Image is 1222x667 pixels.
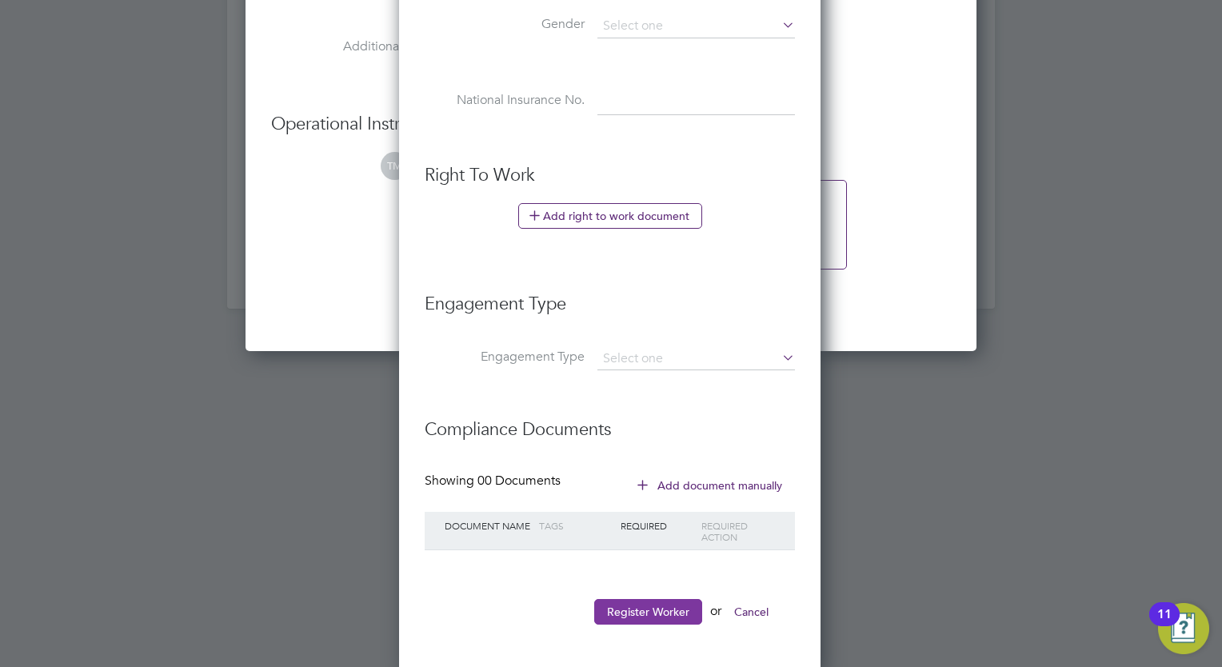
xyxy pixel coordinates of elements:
[477,473,561,489] span: 00 Documents
[425,277,795,316] h3: Engagement Type
[425,402,795,441] h3: Compliance Documents
[1158,603,1209,654] button: Open Resource Center, 11 new notifications
[381,152,409,180] span: TM
[425,349,585,365] label: Engagement Type
[425,164,795,187] h3: Right To Work
[617,512,698,539] div: Required
[721,599,781,625] button: Cancel
[594,599,702,625] button: Register Worker
[597,14,795,38] input: Select one
[535,512,617,539] div: Tags
[441,512,535,539] div: Document Name
[271,113,951,136] h3: Operational Instructions & Comments
[697,512,779,550] div: Required Action
[518,203,702,229] button: Add right to work document
[425,473,564,489] div: Showing
[626,473,795,498] button: Add document manually
[597,348,795,370] input: Select one
[1157,614,1172,635] div: 11
[425,92,585,109] label: National Insurance No.
[425,16,585,33] label: Gender
[271,38,431,55] label: Additional H&S
[425,599,795,641] li: or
